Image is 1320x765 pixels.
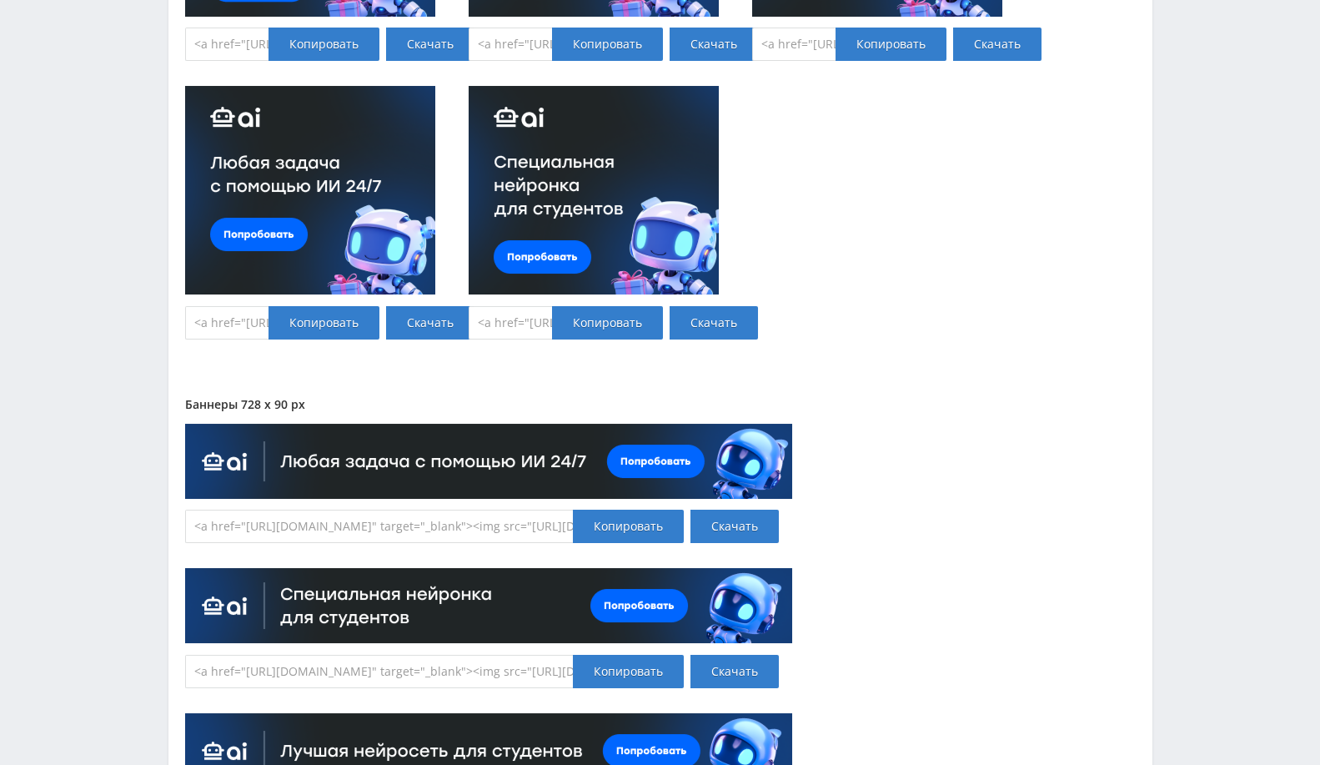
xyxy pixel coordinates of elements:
[836,28,946,61] div: Копировать
[185,398,1136,411] div: Баннеры 728 x 90 px
[690,510,779,543] a: Скачать
[552,28,663,61] div: Копировать
[552,306,663,340] div: Копировать
[573,655,684,688] div: Копировать
[269,306,379,340] div: Копировать
[670,306,758,340] a: Скачать
[269,28,379,61] div: Копировать
[573,510,684,543] div: Копировать
[386,28,474,61] a: Скачать
[690,655,779,688] a: Скачать
[670,28,758,61] a: Скачать
[386,306,474,340] a: Скачать
[953,28,1041,61] a: Скачать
